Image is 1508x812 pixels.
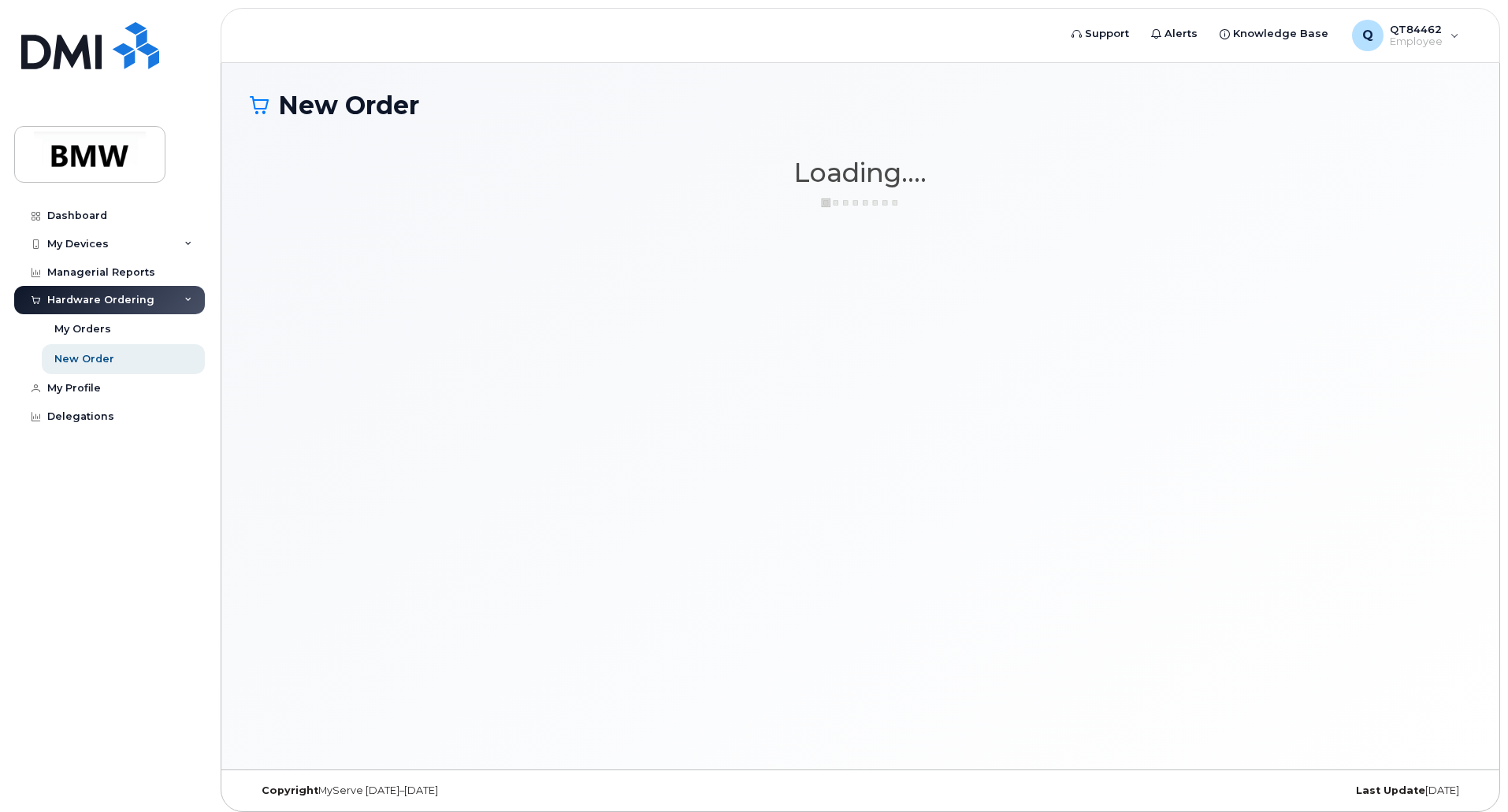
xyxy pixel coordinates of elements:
div: MyServe [DATE]–[DATE] [250,784,657,797]
h1: New Order [250,91,1471,119]
div: [DATE] [1064,784,1471,797]
strong: Last Update [1356,784,1425,796]
strong: Copyright [262,784,318,796]
img: ajax-loader-3a6953c30dc77f0bf724df975f13086db4f4c1262e45940f03d1251963f1bf2e.gif [821,197,900,209]
h1: Loading.... [250,158,1471,187]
